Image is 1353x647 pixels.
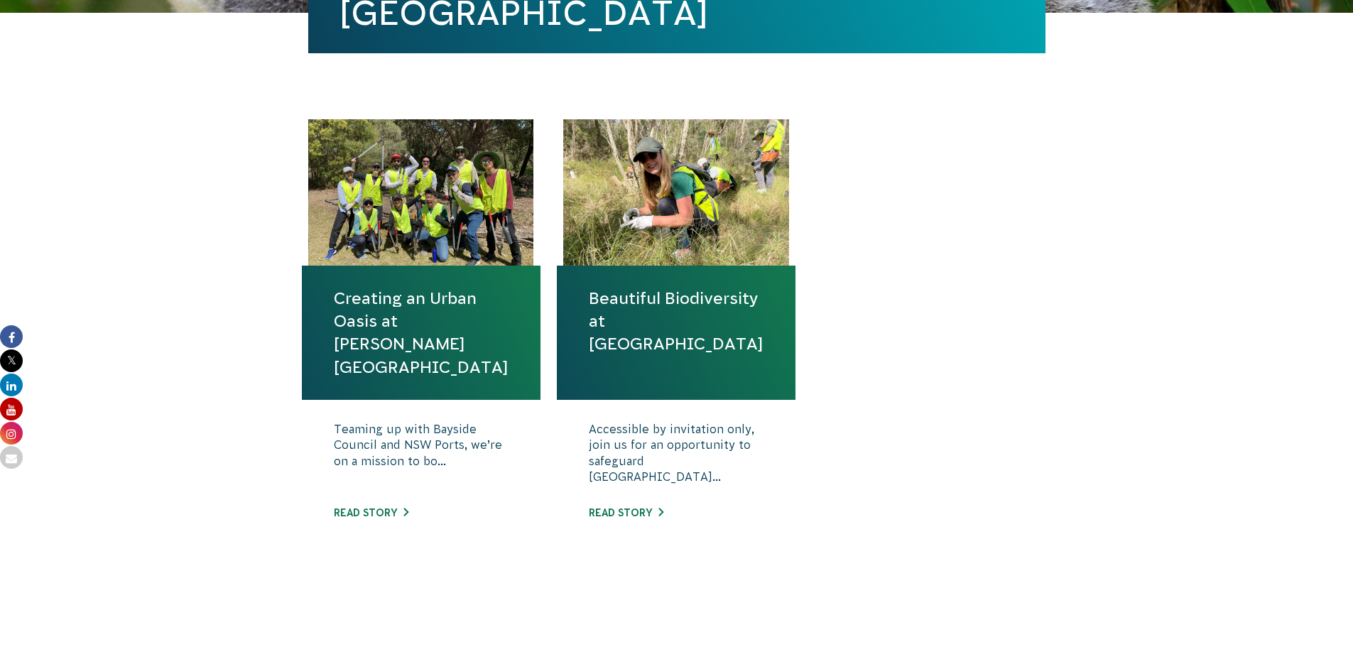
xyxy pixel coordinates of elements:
p: Teaming up with Bayside Council and NSW Ports, we’re on a mission to bo... [334,421,509,492]
a: Beautiful Biodiversity at [GEOGRAPHIC_DATA] [589,287,764,356]
a: Read story [589,507,663,518]
p: Accessible by invitation only, join us for an opportunity to safeguard [GEOGRAPHIC_DATA]... [589,421,764,492]
a: Creating an Urban Oasis at [PERSON_NAME][GEOGRAPHIC_DATA] [334,287,509,379]
a: Read story [334,507,408,518]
